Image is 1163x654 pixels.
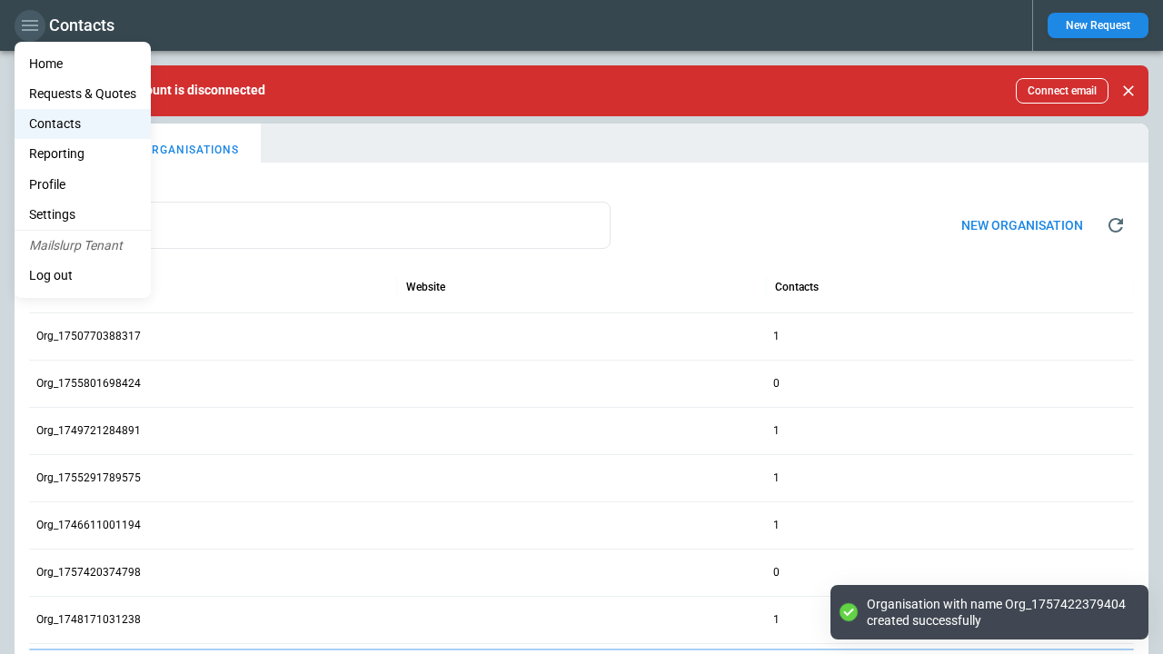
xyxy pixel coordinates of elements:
[15,261,151,291] li: Log out
[15,49,151,79] a: Home
[15,79,151,109] a: Requests & Quotes
[15,231,151,261] li: Mailslurp Tenant
[15,170,151,200] a: Profile
[15,109,151,139] a: Contacts
[15,200,151,230] a: Settings
[867,596,1130,629] div: Organisation with name Org_1757422379404 created successfully
[15,139,151,169] a: Reporting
